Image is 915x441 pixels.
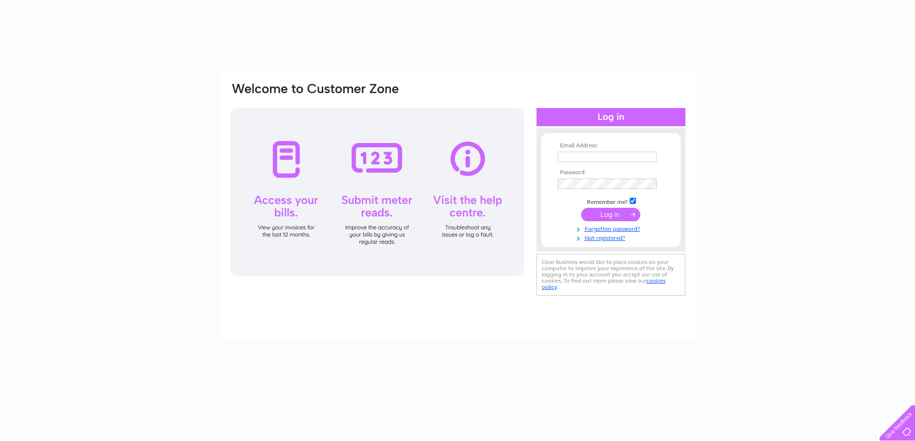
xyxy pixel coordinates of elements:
[537,254,685,296] div: Clear Business would like to place cookies on your computer to improve your experience of the sit...
[555,169,667,176] th: Password:
[558,224,667,233] a: Forgotten password?
[558,233,667,242] a: Not registered?
[581,208,640,221] input: Submit
[555,196,667,206] td: Remember me?
[542,277,666,290] a: cookies policy
[555,143,667,149] th: Email Address:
